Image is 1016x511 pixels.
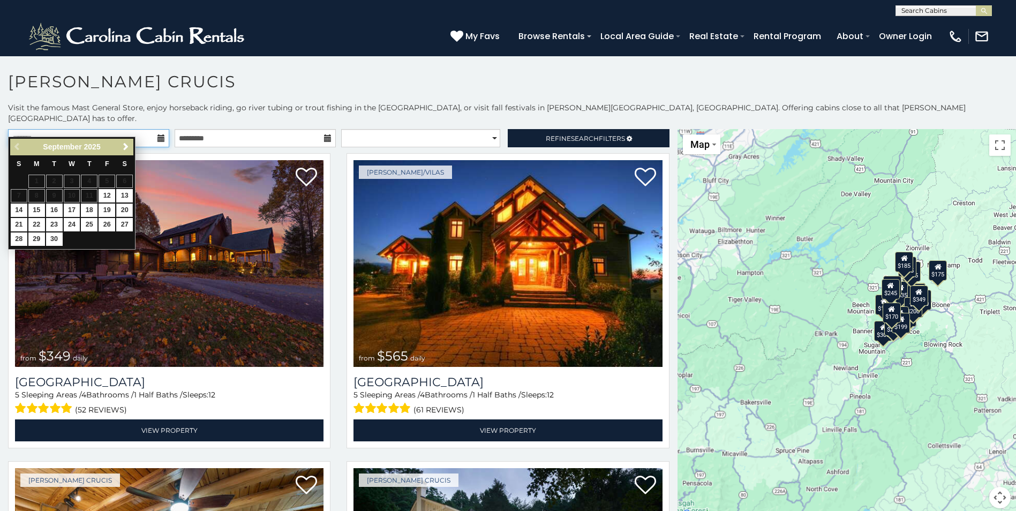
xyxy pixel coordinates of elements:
[413,403,464,417] span: (61 reviews)
[15,375,323,389] a: [GEOGRAPHIC_DATA]
[353,390,358,400] span: 5
[99,189,115,202] a: 12
[353,375,662,389] a: [GEOGRAPHIC_DATA]
[684,27,743,46] a: Real Estate
[87,160,92,168] span: Thursday
[116,189,133,202] a: 13
[116,204,133,217] a: 20
[15,160,323,367] img: Diamond Creek Lodge
[874,321,892,341] div: $300
[359,166,452,179] a: [PERSON_NAME]/Vilas
[15,390,19,400] span: 5
[546,134,625,142] span: Refine Filters
[635,167,656,189] a: Add to favorites
[28,204,45,217] a: 15
[989,487,1011,508] button: Map camera controls
[513,27,590,46] a: Browse Rentals
[748,27,826,46] a: Rental Program
[208,390,215,400] span: 12
[635,475,656,497] a: Add to favorites
[902,261,921,282] div: $155
[296,475,317,497] a: Add to favorites
[683,134,720,154] button: Change map style
[831,27,869,46] a: About
[892,313,910,334] div: $275
[875,295,893,315] div: $190
[81,390,86,400] span: 4
[123,160,127,168] span: Saturday
[929,260,947,281] div: $175
[27,20,249,52] img: White-1-2.png
[99,218,115,231] a: 26
[11,218,27,231] a: 21
[122,142,130,151] span: Next
[377,348,408,364] span: $565
[892,313,910,333] div: $199
[15,160,323,367] a: Diamond Creek Lodge from $349 daily
[907,285,925,305] div: $185
[907,283,925,304] div: $360
[883,276,901,296] div: $305
[43,142,81,151] span: September
[11,204,27,217] a: 14
[15,375,323,389] h3: Diamond Creek Lodge
[81,204,97,217] a: 18
[547,390,554,400] span: 12
[81,218,97,231] a: 25
[910,285,928,306] div: $349
[420,390,425,400] span: 4
[353,419,662,441] a: View Property
[353,375,662,389] h3: Wilderness Lodge
[353,389,662,417] div: Sleeping Areas / Bathrooms / Sleeps:
[52,160,56,168] span: Tuesday
[884,315,902,336] div: $230
[69,160,75,168] span: Wednesday
[46,232,63,246] a: 30
[105,160,109,168] span: Friday
[15,389,323,417] div: Sleeping Areas / Bathrooms / Sleeps:
[46,204,63,217] a: 16
[46,218,63,231] a: 23
[28,232,45,246] a: 29
[882,279,900,299] div: $245
[11,232,27,246] a: 28
[20,354,36,362] span: from
[974,29,989,44] img: mail-regular-white.png
[64,218,80,231] a: 24
[34,160,40,168] span: Monday
[508,129,669,147] a: RefineSearchFilters
[359,354,375,362] span: from
[874,27,937,46] a: Owner Login
[39,348,71,364] span: $349
[99,204,115,217] a: 19
[353,160,662,367] a: Wilderness Lodge from $565 daily
[84,142,101,151] span: 2025
[465,29,500,43] span: My Favs
[353,160,662,367] img: Wilderness Lodge
[989,134,1011,156] button: Toggle fullscreen view
[948,29,963,44] img: phone-regular-white.png
[17,160,21,168] span: Sunday
[571,134,599,142] span: Search
[450,29,502,43] a: My Favs
[359,474,458,487] a: [PERSON_NAME] Crucis
[595,27,679,46] a: Local Area Guide
[410,354,425,362] span: daily
[690,139,710,150] span: Map
[116,218,133,231] a: 27
[64,204,80,217] a: 17
[472,390,521,400] span: 1 Half Baths /
[119,140,132,154] a: Next
[28,218,45,231] a: 22
[75,403,127,417] span: (52 reviews)
[296,167,317,189] a: Add to favorites
[904,297,922,318] div: $200
[15,419,323,441] a: View Property
[895,252,913,272] div: $185
[883,303,901,323] div: $170
[20,474,120,487] a: [PERSON_NAME] Crucis
[134,390,183,400] span: 1 Half Baths /
[73,354,88,362] span: daily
